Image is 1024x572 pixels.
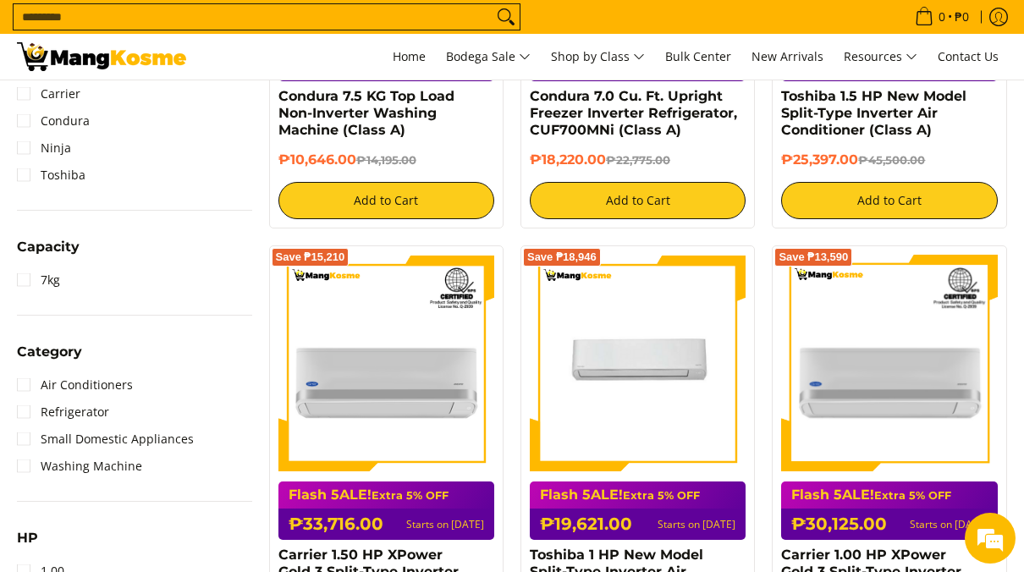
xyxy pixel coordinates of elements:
[835,34,926,80] a: Resources
[493,4,520,30] button: Search
[88,95,284,117] div: Chat with us now
[530,88,737,138] a: Condura 7.0 Cu. Ft. Upright Freezer Inverter Refrigerator, CUF700MNi (Class A)
[779,252,848,262] span: Save ₱13,590
[527,252,597,262] span: Save ₱18,946
[542,34,653,80] a: Shop by Class
[665,48,731,64] span: Bulk Center
[751,48,823,64] span: New Arrivals
[17,267,60,294] a: 7kg
[393,48,426,64] span: Home
[844,47,917,68] span: Resources
[910,8,974,26] span: •
[17,531,38,545] span: HP
[17,107,90,135] a: Condura
[781,255,997,470] img: Carrier 1.00 HP XPower Gold 3 Split-Type Inverter Air Conditioner (Class A)
[98,176,234,347] span: We're online!
[278,8,318,49] div: Minimize live chat window
[17,426,194,453] a: Small Domestic Appliances
[384,34,434,80] a: Home
[17,399,109,426] a: Refrigerator
[781,182,997,219] button: Add to Cart
[17,531,38,558] summary: Open
[17,135,71,162] a: Ninja
[530,151,746,169] h6: ₱18,220.00
[203,34,1007,80] nav: Main Menu
[936,11,948,23] span: 0
[438,34,539,80] a: Bodega Sale
[17,371,133,399] a: Air Conditioners
[278,182,494,219] button: Add to Cart
[276,252,345,262] span: Save ₱15,210
[278,88,454,138] a: Condura 7.5 KG Top Load Non-Inverter Washing Machine (Class A)
[17,240,80,267] summary: Open
[17,453,142,480] a: Washing Machine
[17,240,80,254] span: Capacity
[743,34,832,80] a: New Arrivals
[278,255,494,470] img: Carrier 1.50 HP XPower Gold 3 Split-Type Inverter Air Conditioner (Class A)
[530,255,746,470] img: Toshiba 1 HP New Model Split-Type Inverter Air Conditioner (Class A)
[781,151,997,169] h6: ₱25,397.00
[530,182,746,219] button: Add to Cart
[17,80,80,107] a: Carrier
[356,153,416,167] del: ₱14,195.00
[17,345,82,359] span: Category
[781,88,966,138] a: Toshiba 1.5 HP New Model Split-Type Inverter Air Conditioner (Class A)
[17,162,85,189] a: Toshiba
[952,11,972,23] span: ₱0
[278,151,494,169] h6: ₱10,646.00
[17,345,82,371] summary: Open
[8,388,322,447] textarea: Type your message and hit 'Enter'
[858,153,925,167] del: ₱45,500.00
[606,153,670,167] del: ₱22,775.00
[551,47,645,68] span: Shop by Class
[938,48,999,64] span: Contact Us
[929,34,1007,80] a: Contact Us
[657,34,740,80] a: Bulk Center
[17,42,186,71] img: BREAKING NEWS: Flash 5ale! August 15-17, 2025 l Mang Kosme
[446,47,531,68] span: Bodega Sale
